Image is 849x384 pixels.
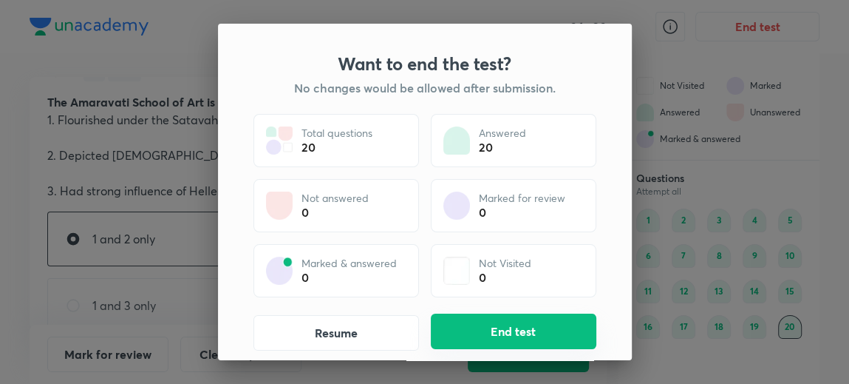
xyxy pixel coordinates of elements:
[301,140,372,155] div: 20
[479,257,531,270] p: Not Visited
[301,205,369,220] div: 0
[266,127,293,155] img: attempt state
[431,314,596,349] button: End test
[443,192,470,220] img: attempt state
[479,127,526,140] p: Answered
[266,257,293,285] img: attempt state
[479,140,526,155] div: 20
[479,270,531,285] div: 0
[479,205,565,220] div: 0
[301,257,397,270] p: Marked & answered
[301,270,397,285] div: 0
[301,192,369,205] p: Not answered
[479,192,565,205] p: Marked for review
[338,53,511,74] h3: Want to end the test?
[266,192,293,220] img: attempt state
[301,127,372,140] p: Total questions
[253,315,419,351] button: Resume
[443,257,470,285] img: attempt state
[294,80,556,96] h5: No changes would be allowed after submission.
[443,127,470,155] img: attempt state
